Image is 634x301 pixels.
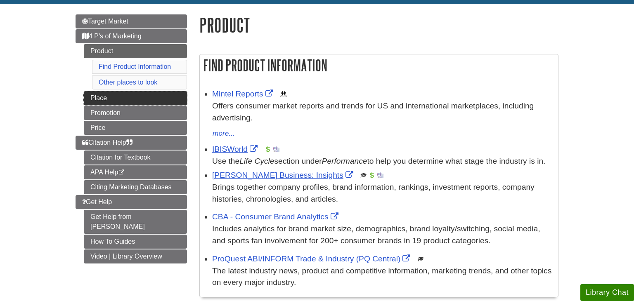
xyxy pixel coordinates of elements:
[82,18,128,25] span: Target Market
[84,165,187,179] a: APA Help
[76,195,187,209] a: Get Help
[200,54,558,76] h2: Find Product Information
[418,256,424,262] img: Scholarly or Peer Reviewed
[118,170,125,175] i: This link opens in a new window
[322,157,367,165] i: Performance
[212,100,554,124] p: Offers consumer market reports and trends for US and international marketplaces, including advert...
[84,91,187,105] a: Place
[84,235,187,249] a: How To Guides
[212,171,355,179] a: Link opens in new window
[239,157,274,165] i: Life Cycle
[360,172,367,179] img: Scholarly or Peer Reviewed
[82,139,132,146] span: Citation Help
[82,33,142,40] span: 4 P's of Marketing
[212,212,341,221] a: Link opens in new window
[369,172,375,179] img: Financial Report
[377,172,383,179] img: Industry Report
[199,14,558,35] h1: Product
[212,181,554,205] p: Brings together company profiles, brand information, rankings, investment reports, company histor...
[580,284,634,301] button: Library Chat
[99,79,157,86] a: Other places to look
[99,63,171,70] a: Find Product Information
[265,146,271,153] img: Financial Report
[212,128,235,139] button: more...
[76,29,187,43] a: 4 P's of Marketing
[212,265,554,289] p: The latest industry news, product and competitive information, marketing trends, and other topics...
[82,198,112,205] span: Get Help
[84,106,187,120] a: Promotion
[84,180,187,194] a: Citing Marketing Databases
[212,155,554,167] div: Use the section under to help you determine what stage the industry is in.
[76,14,187,263] div: Guide Page Menu
[212,145,260,153] a: Link opens in new window
[84,210,187,234] a: Get Help from [PERSON_NAME]
[273,146,279,153] img: Industry Report
[280,91,287,97] img: Demographics
[84,150,187,165] a: Citation for Textbook
[76,136,187,150] a: Citation Help
[212,89,275,98] a: Link opens in new window
[84,121,187,135] a: Price
[212,223,554,247] p: Includes analytics for brand market size, demographics, brand loyalty/switching, social media, an...
[212,254,412,263] a: Link opens in new window
[84,249,187,263] a: Video | Library Overview
[76,14,187,28] a: Target Market
[84,44,187,58] a: Product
